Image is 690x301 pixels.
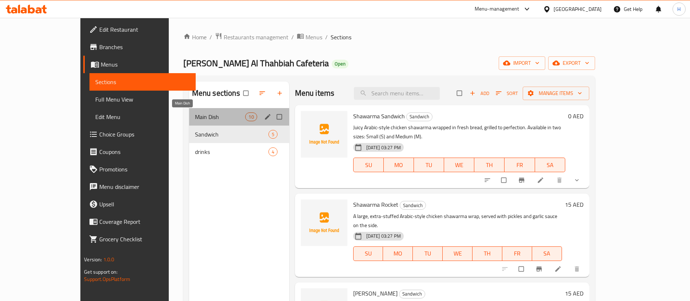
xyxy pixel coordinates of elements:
[291,33,294,41] li: /
[224,33,288,41] span: Restaurants management
[504,59,539,68] span: import
[331,33,351,41] span: Sections
[569,261,586,277] button: delete
[417,160,441,170] span: TU
[254,85,272,101] span: Sort sections
[497,173,512,187] span: Select to update
[99,147,190,156] span: Coupons
[443,246,472,261] button: WE
[363,144,404,151] span: [DATE] 03:27 PM
[263,112,274,122] button: edit
[306,33,322,41] span: Menus
[83,38,196,56] a: Branches
[677,5,681,13] span: H
[84,267,117,277] span: Get support on:
[400,201,426,210] div: Sandwich
[354,87,440,100] input: search
[468,88,491,99] span: Add item
[83,213,196,230] a: Coverage Report
[475,248,499,259] span: TH
[551,172,569,188] button: delete
[356,160,381,170] span: SU
[195,147,268,156] div: drinks
[514,262,530,276] span: Select to update
[504,158,535,172] button: FR
[183,32,595,42] nav: breadcrumb
[470,89,489,98] span: Add
[269,148,277,155] span: 4
[353,288,398,299] span: [PERSON_NAME]
[353,123,565,141] p: Juicy Arabic-style chicken shawarma wrapped in fresh bread, grilled to perfection. Available in t...
[413,246,443,261] button: TU
[95,95,190,104] span: Full Menu View
[83,143,196,161] a: Coupons
[301,199,347,246] img: Shawarma Rocket
[84,274,130,284] a: Support.OpsPlatform
[245,112,257,121] div: items
[99,25,190,34] span: Edit Restaurant
[83,21,196,38] a: Edit Restaurant
[103,255,115,264] span: 1.0.0
[444,158,474,172] button: WE
[472,246,502,261] button: TH
[99,182,190,191] span: Menu disclaimer
[99,235,190,243] span: Grocery Checklist
[554,265,563,273] a: Edit menu item
[195,130,268,139] span: Sandwich
[83,126,196,143] a: Choice Groups
[535,248,559,259] span: SA
[189,126,289,143] div: Sandwich5
[356,248,380,259] span: SU
[386,248,410,259] span: MO
[189,105,289,163] nav: Menu sections
[407,112,432,121] span: Sandwich
[325,33,328,41] li: /
[272,85,289,101] button: Add section
[268,147,278,156] div: items
[477,160,502,170] span: TH
[239,86,254,100] span: Select all sections
[491,88,523,99] span: Sort items
[474,158,504,172] button: TH
[548,56,595,70] button: export
[332,61,348,67] span: Open
[95,112,190,121] span: Edit Menu
[99,130,190,139] span: Choice Groups
[494,88,520,99] button: Sort
[84,255,102,264] span: Version:
[297,32,322,42] a: Menus
[83,178,196,195] a: Menu disclaimer
[101,60,190,69] span: Menus
[573,177,581,184] svg: Show Choices
[353,246,383,261] button: SU
[383,246,413,261] button: MO
[502,246,532,261] button: FR
[446,248,470,259] span: WE
[189,143,289,161] div: drinks4
[353,199,398,210] span: Shawarma Rocket
[99,217,190,226] span: Coverage Report
[246,114,256,120] span: 10
[99,165,190,174] span: Promotions
[192,88,240,99] h2: Menu sections
[183,55,329,71] span: [PERSON_NAME] Al Thahbiah Cafeteria
[99,200,190,209] span: Upsell
[99,43,190,51] span: Branches
[215,32,288,42] a: Restaurants management
[89,91,196,108] a: Full Menu View
[568,111,583,121] h6: 0 AED
[529,89,583,98] span: Manage items
[195,112,246,121] span: Main Dish
[479,172,497,188] button: sort-choices
[89,73,196,91] a: Sections
[400,201,426,210] span: Sandwich
[505,248,529,259] span: FR
[363,233,404,239] span: [DATE] 03:27 PM
[414,158,444,172] button: TU
[399,290,425,298] span: Sandwich
[532,246,562,261] button: SA
[496,89,518,98] span: Sort
[301,111,347,158] img: Shawarma Sandwich
[406,112,432,121] div: Sandwich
